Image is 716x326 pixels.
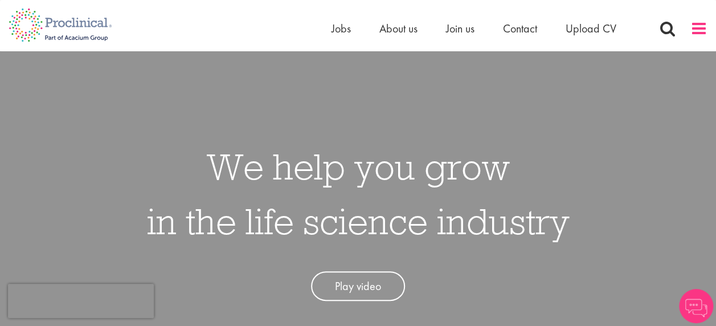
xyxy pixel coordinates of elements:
img: Chatbot [679,289,713,323]
a: About us [379,21,418,36]
a: Upload CV [566,21,616,36]
a: Play video [311,271,405,301]
a: Join us [446,21,474,36]
h1: We help you grow in the life science industry [147,139,570,248]
a: Contact [503,21,537,36]
a: Jobs [332,21,351,36]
